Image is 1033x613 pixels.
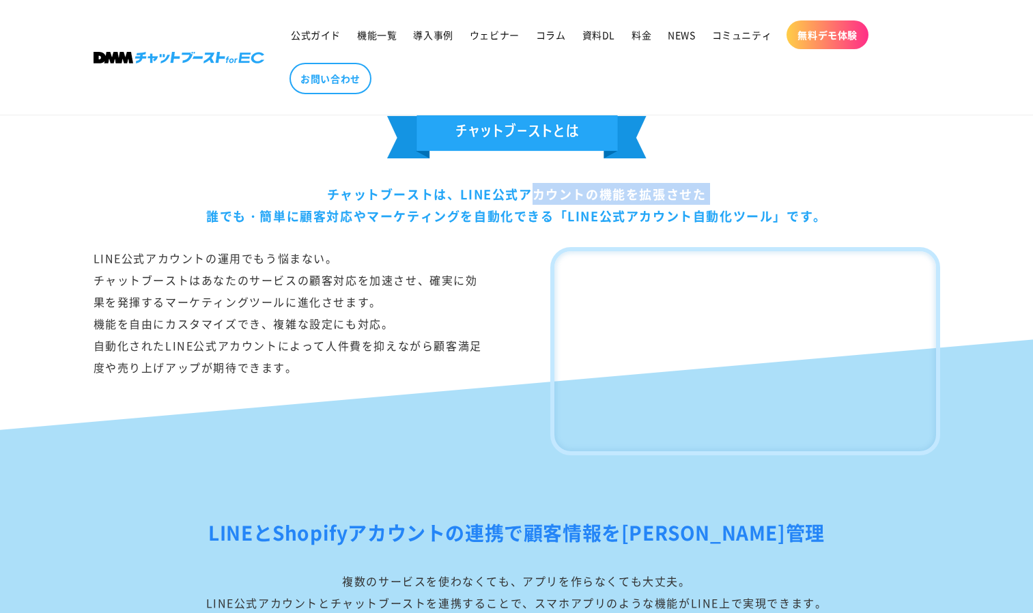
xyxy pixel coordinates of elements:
[797,29,858,41] span: 無料デモ体験
[357,29,397,41] span: 機能一覧
[94,247,483,455] div: LINE公式アカウントの運用でもう悩まない。 チャットブーストはあなたのサービスの顧客対応を加速させ、確実に効果を発揮するマーケティングツールに進化させます。 機能を自由にカスタマイズでき、複雑...
[462,20,528,49] a: ウェビナー
[528,20,574,49] a: コラム
[712,29,772,41] span: コミュニティ
[94,183,940,227] div: チャットブーストは、LINE公式アカウントの機能を拡張させた 誰でも・簡単に顧客対応やマーケティングを自動化できる「LINE公式アカウント自動化ツール」です。
[536,29,566,41] span: コラム
[704,20,780,49] a: コミュニティ
[623,20,660,49] a: 料金
[289,63,371,94] a: お問い合わせ
[349,20,405,49] a: 機能一覧
[291,29,341,41] span: 公式ガイド
[632,29,651,41] span: 料金
[283,20,349,49] a: 公式ガイド
[413,29,453,41] span: 導入事例
[94,517,940,550] h2: LINEとShopifyアカウントの連携で顧客情報を[PERSON_NAME]管理
[94,52,264,63] img: 株式会社DMM Boost
[387,109,647,158] img: チェットブーストとは
[582,29,615,41] span: 資料DL
[574,20,623,49] a: 資料DL
[405,20,461,49] a: 導入事例
[668,29,695,41] span: NEWS
[660,20,703,49] a: NEWS
[787,20,868,49] a: 無料デモ体験
[300,72,360,85] span: お問い合わせ
[470,29,520,41] span: ウェビナー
